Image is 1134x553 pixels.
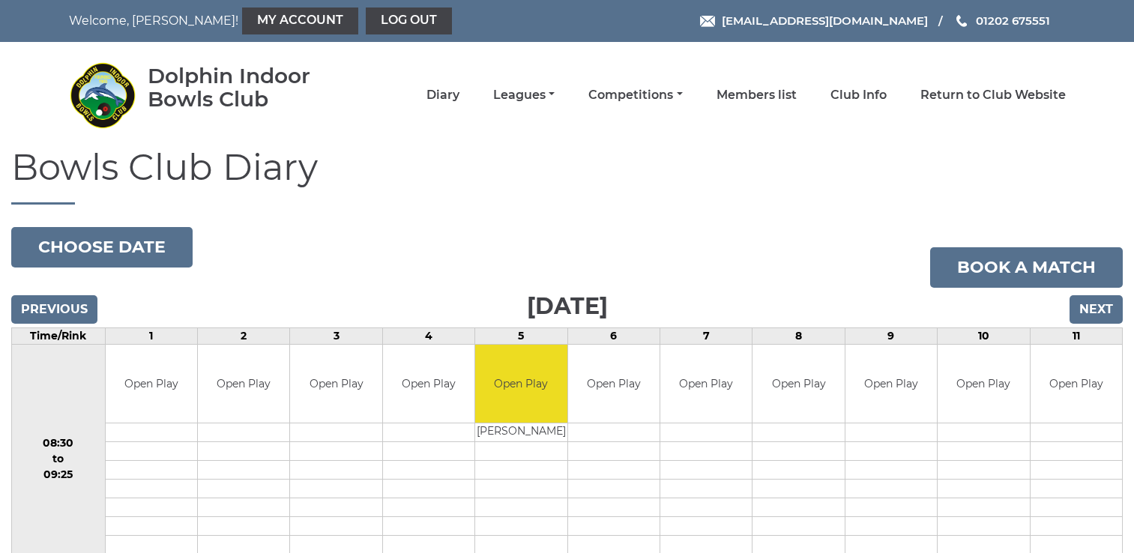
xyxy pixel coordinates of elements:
[753,345,844,423] td: Open Play
[242,7,358,34] a: My Account
[938,345,1029,423] td: Open Play
[954,12,1050,29] a: Phone us 01202 675551
[1030,327,1123,344] td: 11
[830,87,887,103] a: Club Info
[722,13,928,28] span: [EMAIL_ADDRESS][DOMAIN_NAME]
[938,327,1030,344] td: 10
[105,327,197,344] td: 1
[493,87,555,103] a: Leagues
[700,16,715,27] img: Email
[475,345,567,423] td: Open Play
[426,87,459,103] a: Diary
[12,327,106,344] td: Time/Rink
[475,327,567,344] td: 5
[69,61,136,129] img: Dolphin Indoor Bowls Club
[366,7,452,34] a: Log out
[568,345,660,423] td: Open Play
[148,64,354,111] div: Dolphin Indoor Bowls Club
[845,327,937,344] td: 9
[1070,295,1123,324] input: Next
[198,345,289,423] td: Open Play
[845,345,937,423] td: Open Play
[383,345,474,423] td: Open Play
[11,148,1123,205] h1: Bowls Club Diary
[382,327,474,344] td: 4
[11,227,193,268] button: Choose date
[588,87,682,103] a: Competitions
[956,15,967,27] img: Phone us
[1031,345,1123,423] td: Open Play
[920,87,1066,103] a: Return to Club Website
[717,87,797,103] a: Members list
[660,327,752,344] td: 7
[567,327,660,344] td: 6
[930,247,1123,288] a: Book a match
[290,345,381,423] td: Open Play
[660,345,752,423] td: Open Play
[197,327,289,344] td: 2
[290,327,382,344] td: 3
[11,295,97,324] input: Previous
[976,13,1050,28] span: 01202 675551
[753,327,845,344] td: 8
[475,423,567,442] td: [PERSON_NAME]
[700,12,928,29] a: Email [EMAIL_ADDRESS][DOMAIN_NAME]
[69,7,471,34] nav: Welcome, [PERSON_NAME]!
[106,345,197,423] td: Open Play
